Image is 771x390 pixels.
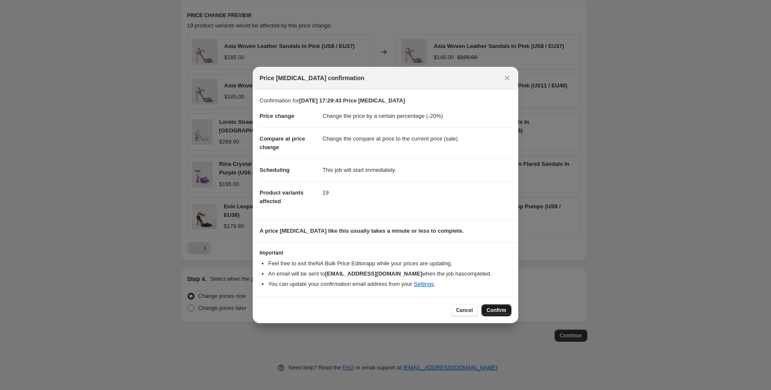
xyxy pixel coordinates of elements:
[299,97,405,104] b: [DATE] 17:29:43 Price [MEDICAL_DATA]
[414,281,434,287] a: Settings
[260,228,464,234] b: A price [MEDICAL_DATA] like this usually takes a minute or less to complete.
[260,96,511,105] p: Confirmation for
[456,307,473,314] span: Cancel
[268,280,511,288] li: You can update your confirmation email address from your .
[260,189,304,204] span: Product variants affected
[323,159,511,181] dd: This job will start immediately.
[487,307,506,314] span: Confirm
[325,270,422,277] b: [EMAIL_ADDRESS][DOMAIN_NAME]
[323,105,511,127] dd: Change the price by a certain percentage (-20%)
[481,304,511,316] button: Confirm
[260,167,290,173] span: Scheduling
[268,259,511,268] li: Feel free to exit the NA Bulk Price Editor app while your prices are updating.
[501,72,513,84] button: Close
[323,127,511,150] dd: Change the compare at price to the current price (sale)
[260,249,511,256] h3: Important
[260,74,365,82] span: Price [MEDICAL_DATA] confirmation
[260,113,294,119] span: Price change
[260,135,305,150] span: Compare at price change
[268,270,511,278] li: An email will be sent to when the job has completed .
[323,181,511,204] dd: 19
[451,304,478,316] button: Cancel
